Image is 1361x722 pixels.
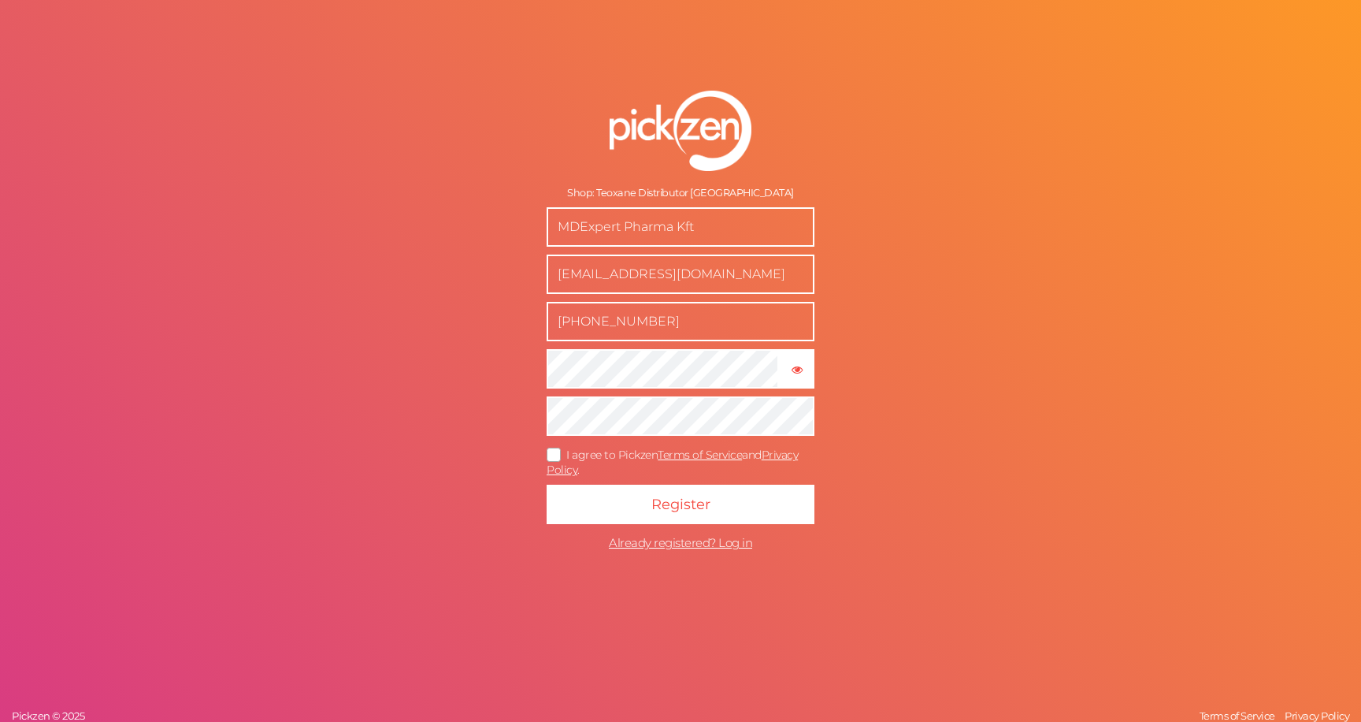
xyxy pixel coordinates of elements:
button: Register [547,485,814,524]
a: Pickzen © 2025 [8,709,88,722]
input: Phone [547,302,814,341]
div: Shop: Teoxane Distributor [GEOGRAPHIC_DATA] [547,187,814,199]
span: Privacy Policy [1285,709,1349,722]
input: Business e-mail [547,255,814,294]
span: Terms of Service [1200,709,1275,722]
a: Privacy Policy [547,448,798,477]
img: pz-logo-white.png [610,91,751,171]
span: Register [651,496,710,513]
a: Terms of Service [658,448,742,462]
span: Already registered? Log in [609,535,752,550]
span: I agree to Pickzen and . [547,448,798,477]
a: Terms of Service [1196,709,1279,722]
a: Privacy Policy [1281,709,1353,722]
input: Name [547,207,814,247]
